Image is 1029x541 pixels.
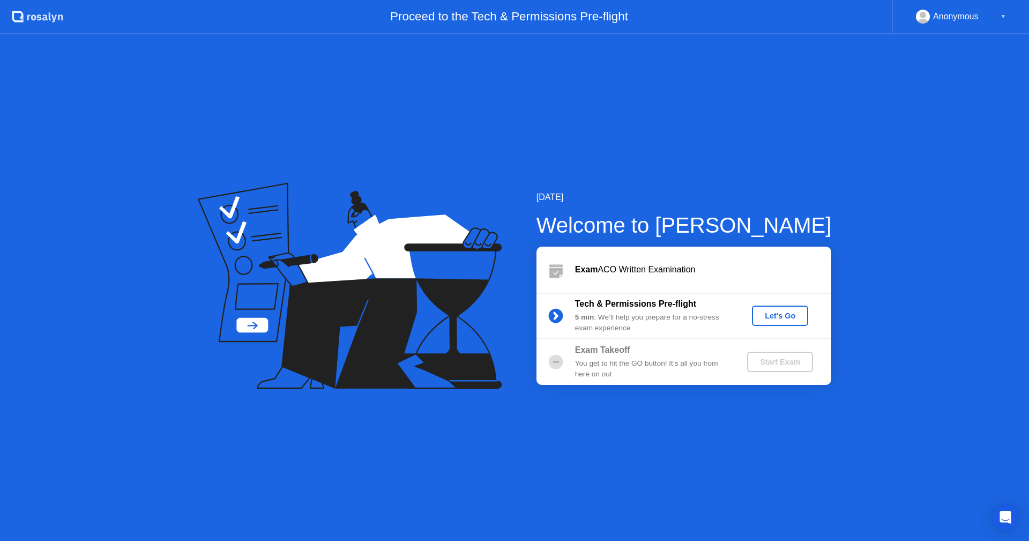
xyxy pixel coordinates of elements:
div: Start Exam [751,358,809,366]
div: Open Intercom Messenger [993,505,1018,530]
div: [DATE] [536,191,832,204]
div: Welcome to [PERSON_NAME] [536,209,832,241]
b: Exam Takeoff [575,345,630,354]
button: Let's Go [752,306,808,326]
b: Tech & Permissions Pre-flight [575,299,696,308]
div: Let's Go [756,312,804,320]
div: You get to hit the GO button! It’s all you from here on out [575,358,729,380]
div: : We’ll help you prepare for a no-stress exam experience [575,312,729,334]
div: ACO Written Examination [575,263,831,276]
div: ▼ [1001,10,1006,24]
b: Exam [575,265,598,274]
div: Anonymous [933,10,979,24]
b: 5 min [575,313,594,321]
button: Start Exam [747,352,813,372]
